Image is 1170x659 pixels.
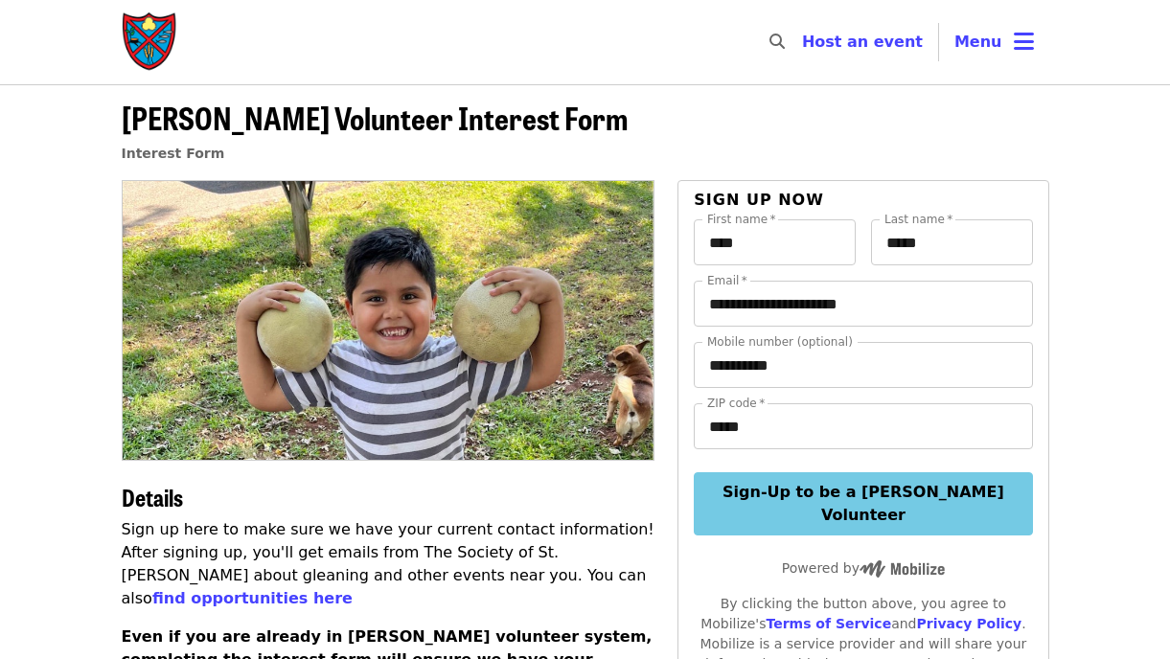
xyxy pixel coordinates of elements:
[1014,28,1034,56] i: bars icon
[860,560,945,578] img: Powered by Mobilize
[707,214,776,225] label: First name
[122,146,225,161] a: Interest Form
[802,33,923,51] a: Host an event
[694,403,1032,449] input: ZIP code
[694,219,856,265] input: First name
[694,472,1032,535] button: Sign-Up to be a [PERSON_NAME] Volunteer
[122,518,655,610] p: Sign up here to make sure we have your current contact information! After signing up, you'll get ...
[152,589,353,607] a: find opportunities here
[884,214,952,225] label: Last name
[123,181,654,459] img: SoSA Volunteer Interest Form organized by Society of St. Andrew
[916,616,1021,631] a: Privacy Policy
[707,398,765,409] label: ZIP code
[707,275,747,286] label: Email
[122,95,628,140] span: [PERSON_NAME] Volunteer Interest Form
[707,336,853,348] label: Mobile number (optional)
[694,281,1032,327] input: Email
[694,191,824,209] span: Sign up now
[871,219,1033,265] input: Last name
[694,342,1032,388] input: Mobile number (optional)
[769,33,785,51] i: search icon
[782,560,945,576] span: Powered by
[796,19,812,65] input: Search
[766,616,891,631] a: Terms of Service
[939,19,1049,65] button: Toggle account menu
[122,480,183,513] span: Details
[122,11,179,73] img: Society of St. Andrew - Home
[954,33,1002,51] span: Menu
